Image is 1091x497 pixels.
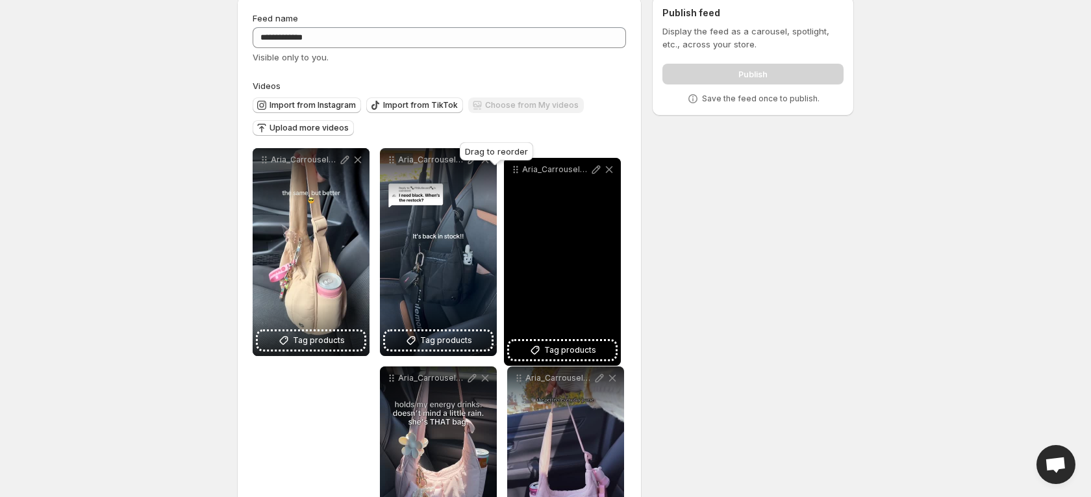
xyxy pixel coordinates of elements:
[253,81,281,91] span: Videos
[383,100,458,110] span: Import from TikTok
[253,148,370,356] div: Aria_Carrousel_03Tag products
[253,52,329,62] span: Visible only to you.
[271,155,338,165] p: Aria_Carrousel_03
[270,123,349,133] span: Upload more videos
[398,155,466,165] p: Aria_Carrousel_02
[702,94,820,104] p: Save the feed once to publish.
[253,120,354,136] button: Upload more videos
[366,97,463,113] button: Import from TikTok
[662,25,844,51] p: Display the feed as a carousel, spotlight, etc., across your store.
[504,158,621,366] div: Aria_Carrousel_05Tag products
[509,341,616,359] button: Tag products
[253,13,298,23] span: Feed name
[270,100,356,110] span: Import from Instagram
[522,164,590,175] p: Aria_Carrousel_05
[380,148,497,356] div: Aria_Carrousel_02Tag products
[662,6,844,19] h2: Publish feed
[525,373,593,383] p: Aria_Carrousel_06
[293,334,345,347] span: Tag products
[253,97,361,113] button: Import from Instagram
[398,373,466,383] p: Aria_Carrousel_04
[544,344,596,357] span: Tag products
[385,331,492,350] button: Tag products
[420,334,472,347] span: Tag products
[1036,445,1075,484] a: Open chat
[258,331,364,350] button: Tag products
